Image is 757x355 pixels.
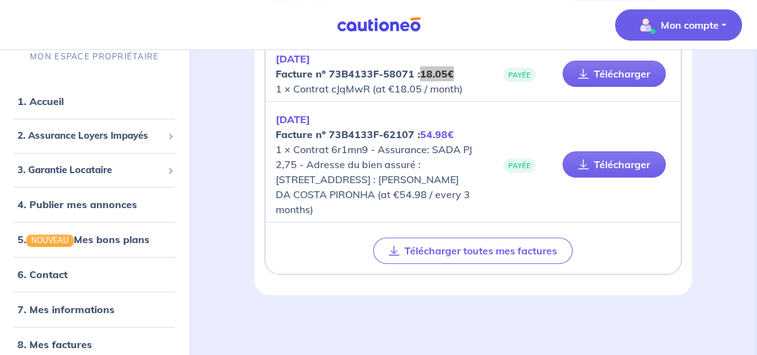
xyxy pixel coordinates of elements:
div: 3. Garantie Locataire [5,157,184,182]
div: 2. Assurance Loyers Impayés [5,124,184,148]
div: 6. Contact [5,262,184,287]
a: 8. Mes factures [18,338,92,351]
strong: Facture nº 73B4133F-62107 : [276,128,454,141]
em: 54.98€ [420,128,454,141]
span: PAYÉE [503,158,536,172]
span: 2. Assurance Loyers Impayés [18,129,163,143]
div: 4. Publier mes annonces [5,192,184,217]
a: 5.NOUVEAUMes bons plans [18,233,149,246]
p: MON ESPACE PROPRIÉTAIRE [30,51,159,62]
span: PAYÉE [503,67,536,82]
img: illu_account_valid_menu.svg [636,15,656,35]
p: 1 × Contrat cJqMwR (at €18.05 / month) [276,51,473,96]
a: Télécharger [563,61,666,87]
div: 5.NOUVEAUMes bons plans [5,227,184,252]
strong: Facture nº 73B4133F-58071 : [276,67,454,80]
a: 4. Publier mes annonces [18,198,137,211]
em: [DATE] [276,52,310,65]
span: 3. Garantie Locataire [18,162,163,177]
a: 1. Accueil [18,95,64,107]
p: Mon compte [661,17,719,32]
div: 7. Mes informations [5,297,184,322]
p: 1 × Contrat 6r1mn9 - Assurance: SADA PJ 2,75 - Adresse du bien assuré : [STREET_ADDRESS] : [PERSO... [276,112,473,217]
a: Télécharger [563,151,666,177]
img: Cautioneo [332,17,426,32]
button: Télécharger toutes mes factures [373,237,573,264]
a: 6. Contact [18,268,68,281]
em: [DATE] [276,113,310,126]
em: 18.05€ [420,67,454,80]
button: illu_account_valid_menu.svgMon compte [615,9,742,41]
div: 1. Accueil [5,89,184,114]
a: 7. Mes informations [18,303,114,316]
